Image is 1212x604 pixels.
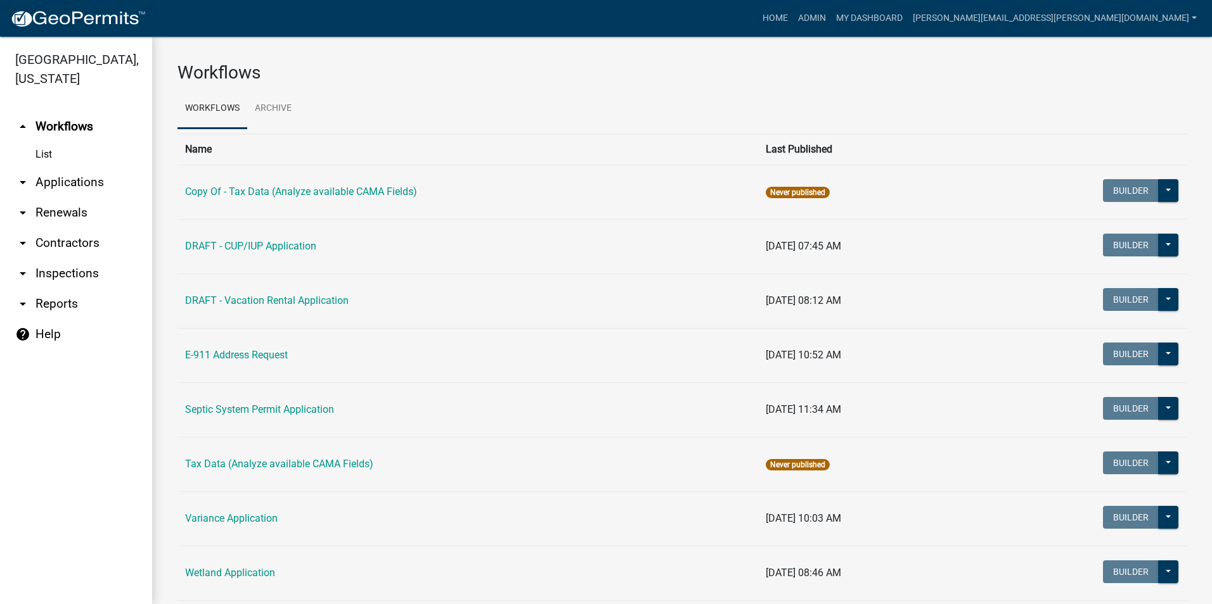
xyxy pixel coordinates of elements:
i: arrow_drop_down [15,296,30,311]
i: help [15,327,30,342]
h3: Workflows [177,62,1187,84]
a: E-911 Address Request [185,349,288,361]
button: Builder [1103,234,1159,256]
a: Variance Application [185,512,278,524]
button: Builder [1103,451,1159,474]
a: Archive [247,89,299,129]
span: [DATE] 10:03 AM [766,512,841,524]
a: DRAFT - Vacation Rental Application [185,294,349,306]
a: Copy Of - Tax Data (Analyze available CAMA Fields) [185,186,417,198]
a: Wetland Application [185,567,275,579]
a: Septic System Permit Application [185,403,334,415]
span: Never published [766,187,830,198]
a: Tax Data (Analyze available CAMA Fields) [185,458,373,470]
button: Builder [1103,560,1159,583]
span: [DATE] 08:12 AM [766,294,841,306]
th: Last Published [758,134,971,165]
a: Admin [793,6,831,30]
span: [DATE] 10:52 AM [766,349,841,361]
a: My Dashboard [831,6,908,30]
i: arrow_drop_up [15,119,30,134]
button: Builder [1103,506,1159,529]
i: arrow_drop_down [15,205,30,220]
span: [DATE] 08:46 AM [766,567,841,579]
a: Workflows [177,89,247,129]
span: [DATE] 11:34 AM [766,403,841,415]
button: Builder [1103,397,1159,420]
a: DRAFT - CUP/IUP Application [185,240,316,252]
button: Builder [1103,179,1159,202]
a: [PERSON_NAME][EMAIL_ADDRESS][PERSON_NAME][DOMAIN_NAME] [908,6,1202,30]
button: Builder [1103,288,1159,311]
i: arrow_drop_down [15,236,30,251]
span: Never published [766,459,830,470]
a: Home [757,6,793,30]
i: arrow_drop_down [15,175,30,190]
span: [DATE] 07:45 AM [766,240,841,252]
i: arrow_drop_down [15,266,30,281]
button: Builder [1103,343,1159,365]
th: Name [177,134,758,165]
